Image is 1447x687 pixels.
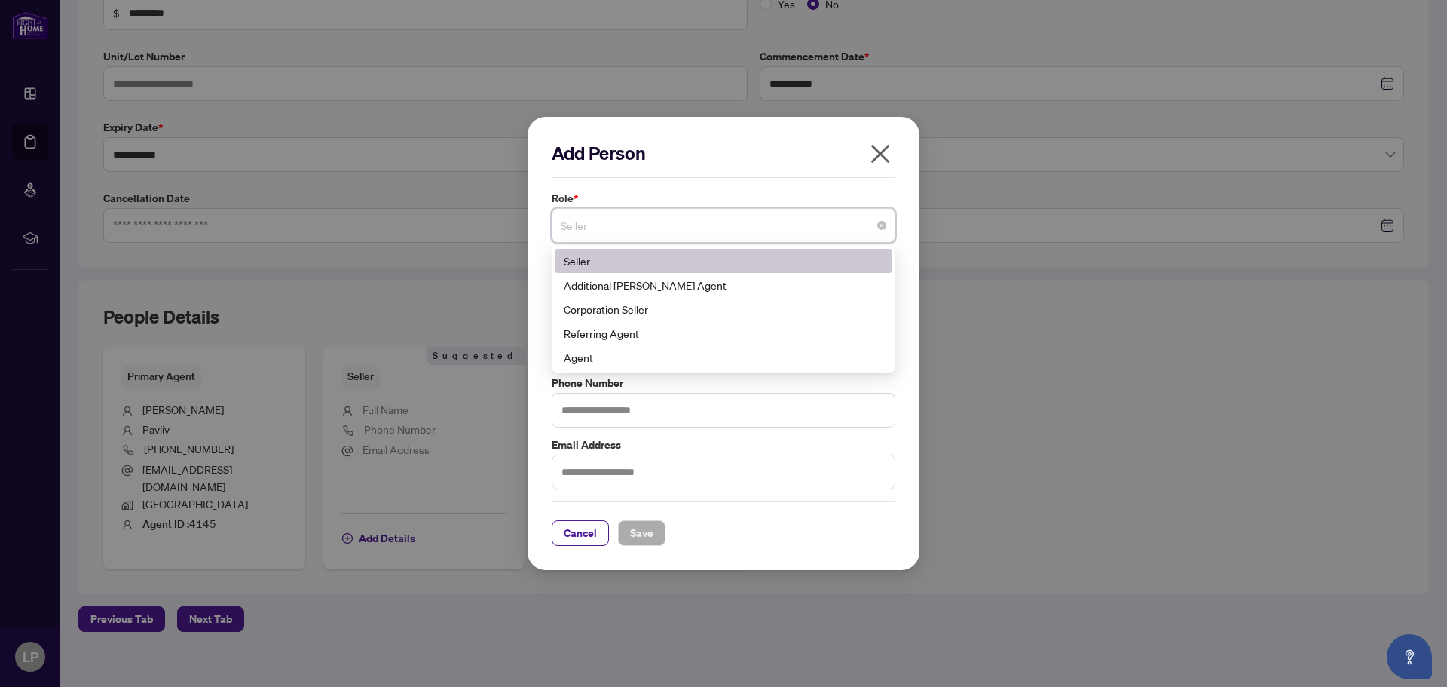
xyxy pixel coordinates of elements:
div: Additional RAHR Agent [555,273,892,297]
button: Cancel [552,520,609,546]
div: Referring Agent [564,325,883,342]
h2: Add Person [552,141,895,165]
label: Phone Number [552,375,895,391]
span: Cancel [564,521,597,545]
button: Save [618,520,665,546]
div: Additional [PERSON_NAME] Agent [564,277,883,293]
label: Email Address [552,437,895,453]
span: close-circle [877,221,886,230]
div: Agent [555,345,892,370]
div: Corporation Seller [564,301,883,317]
span: close [868,142,892,166]
button: Open asap [1387,634,1432,679]
div: Agent [564,349,883,366]
div: Corporation Seller [555,297,892,321]
div: Referring Agent [555,321,892,345]
div: Seller [564,253,883,269]
label: Role [552,190,895,207]
div: Seller [555,249,892,273]
span: Seller [561,211,886,240]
